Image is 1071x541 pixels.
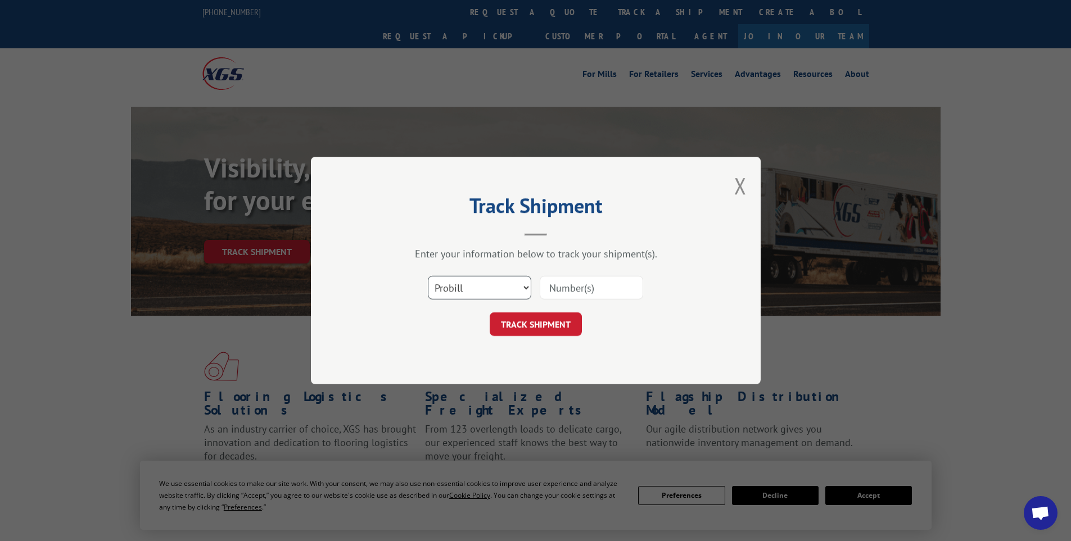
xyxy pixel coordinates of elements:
div: Enter your information below to track your shipment(s). [367,247,704,260]
input: Number(s) [540,276,643,299]
button: Close modal [734,171,747,201]
a: Open chat [1024,496,1058,530]
h2: Track Shipment [367,198,704,219]
button: TRACK SHIPMENT [490,312,582,336]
